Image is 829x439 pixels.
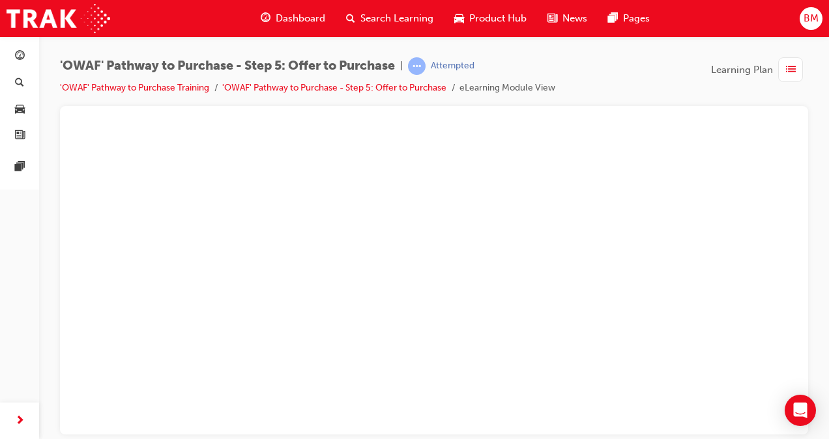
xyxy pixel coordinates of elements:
[250,5,336,32] a: guage-iconDashboard
[360,11,433,26] span: Search Learning
[804,11,819,26] span: BM
[15,51,25,63] span: guage-icon
[623,11,650,26] span: Pages
[454,10,464,27] span: car-icon
[711,57,808,82] button: Learning Plan
[222,82,446,93] a: 'OWAF' Pathway to Purchase - Step 5: Offer to Purchase
[444,5,537,32] a: car-iconProduct Hub
[711,63,773,78] span: Learning Plan
[562,11,587,26] span: News
[459,81,555,96] li: eLearning Module View
[15,162,25,173] span: pages-icon
[15,78,24,89] span: search-icon
[60,59,395,74] span: 'OWAF' Pathway to Purchase - Step 5: Offer to Purchase
[537,5,598,32] a: news-iconNews
[346,10,355,27] span: search-icon
[608,10,618,27] span: pages-icon
[7,4,110,33] img: Trak
[431,60,474,72] div: Attempted
[261,10,270,27] span: guage-icon
[60,82,209,93] a: 'OWAF' Pathway to Purchase Training
[276,11,325,26] span: Dashboard
[15,130,25,142] span: news-icon
[400,59,403,74] span: |
[800,7,822,30] button: BM
[15,413,25,429] span: next-icon
[598,5,660,32] a: pages-iconPages
[336,5,444,32] a: search-iconSearch Learning
[785,395,816,426] div: Open Intercom Messenger
[15,104,25,115] span: car-icon
[408,57,426,75] span: learningRecordVerb_ATTEMPT-icon
[547,10,557,27] span: news-icon
[469,11,527,26] span: Product Hub
[786,62,796,78] span: list-icon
